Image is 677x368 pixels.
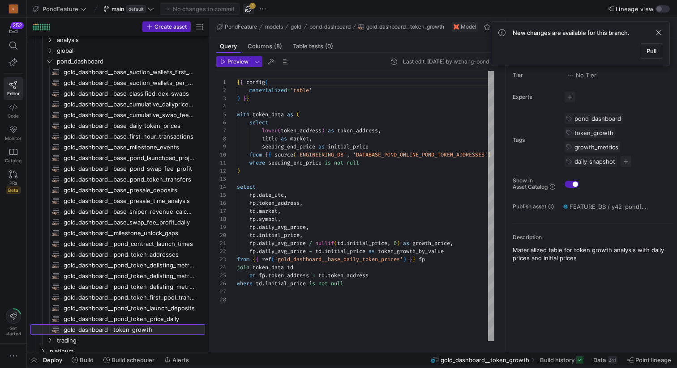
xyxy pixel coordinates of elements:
div: 9 [216,143,226,151]
span: Data [593,356,606,364]
span: fp [249,248,256,255]
span: { [268,151,271,158]
div: Press SPACE to select this row. [30,77,205,88]
div: Press SPACE to select this row. [30,249,205,260]
div: Press SPACE to select this row. [30,34,205,45]
span: PondFeature [43,5,78,13]
span: Tags [513,137,557,143]
span: FEATURE_DB / y42_pondfeature_main / GOLD_DASHBOARD__TOKEN_GROWTH [570,203,648,210]
span: gold_dashboard__base_sniper_revenue_calculations​​​​​​​​​​ [64,207,195,217]
span: token_address [268,272,309,279]
div: 241 [608,356,617,364]
span: token_address [259,199,300,207]
button: 252 [4,21,23,38]
span: . [325,272,328,279]
span: ) [403,256,406,263]
div: Press SPACE to select this row. [30,88,205,99]
span: Pull [647,47,656,55]
span: daily_avg_price [259,240,306,247]
span: growth_price [412,240,450,247]
span: Tier [513,72,557,78]
div: Press SPACE to select this row. [30,45,205,56]
span: gold_dashboard__token_growth [366,24,444,30]
div: Press SPACE to select this row. [30,56,205,67]
span: gold_dashboard__pond_token_delisting_metric_swap_details​​​​​​​​​​ [64,282,195,292]
span: - [309,248,312,255]
img: No tier [567,72,574,79]
div: Press SPACE to select this row. [30,120,205,131]
div: Press SPACE to select this row. [30,238,205,249]
span: date_utc [259,191,284,199]
span: fp [249,240,256,247]
p: Materialized table for token growth analysis with daily prices and initial prices [513,246,673,262]
span: as [368,248,375,255]
div: 18 [216,215,226,223]
span: with [237,111,249,118]
span: , [300,199,303,207]
a: gold_dashboard__pond_contract_launch_times​​​​​​​​​​ [30,238,205,249]
span: Experts [513,94,557,100]
span: fp [419,256,425,263]
button: gold_dashboard__token_growth [356,21,446,32]
span: Columns [248,43,282,49]
div: 1 [216,78,226,86]
span: initial_price [347,240,387,247]
span: token_address [337,127,378,134]
div: Press SPACE to select this row. [30,163,205,174]
span: . [343,240,347,247]
span: ) [237,167,240,174]
a: Editor [4,77,23,100]
span: fp [249,199,256,207]
button: Getstarted [4,305,23,340]
span: as [328,127,334,134]
span: fp [259,272,265,279]
span: . [256,191,259,199]
span: gold_dashboard__base_swap_fee_profit_daily​​​​​​​​​​ [64,217,195,228]
div: 17 [216,207,226,215]
a: gold_dashboard__base_cumulative_swap_fee_daily​​​​​​​​​​ [30,110,205,120]
span: select [249,119,268,126]
span: td [318,272,325,279]
span: materialized [249,87,287,94]
span: td [315,248,321,255]
span: 'ENGINEERING_DB' [296,151,347,158]
div: 252 [11,22,24,29]
span: where [237,280,253,287]
span: pond_dashboard [309,24,351,30]
span: { [256,256,259,263]
a: gold_dashboard__token_growth​​​​​​​​​​ [30,324,205,335]
p: Description [513,234,673,241]
div: Press SPACE to select this row. [30,260,205,271]
div: Press SPACE to select this row. [30,195,205,206]
div: Press SPACE to select this row. [30,185,205,195]
button: Create asset [142,21,191,32]
span: Alerts [172,356,189,364]
div: 21 [216,239,226,247]
span: ( [296,111,300,118]
span: . [256,216,259,223]
div: Press SPACE to select this row. [30,313,205,324]
span: is [325,159,331,166]
a: gold_dashboard__base_presale_time_analysis​​​​​​​​​​ [30,195,205,206]
span: ) [488,151,491,158]
span: td [249,232,256,239]
span: Build scheduler [111,356,154,364]
span: initial_price [325,248,365,255]
span: growth_metrics [574,144,618,151]
div: 5 [216,110,226,118]
div: 19 [216,223,226,231]
span: source [274,151,293,158]
div: 20 [216,231,226,239]
span: models [265,24,283,30]
div: Press SPACE to select this row. [30,228,205,238]
span: default [126,5,146,13]
span: } [243,95,246,102]
span: fp [249,224,256,231]
span: , [278,216,281,223]
span: Beta [6,186,21,194]
span: 'gold_dashboard__base_daily_token_prices' [274,256,403,263]
span: nullif [315,240,334,247]
div: 25 [216,271,226,279]
span: join [237,264,249,271]
span: td [337,240,343,247]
